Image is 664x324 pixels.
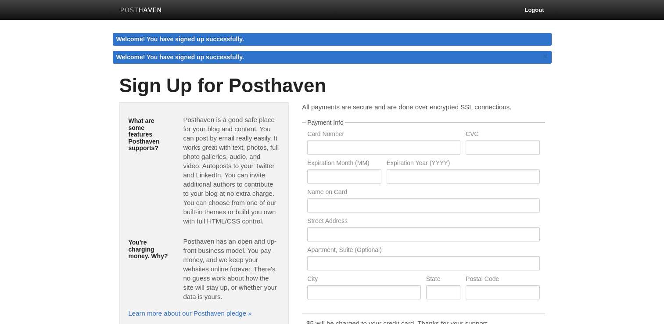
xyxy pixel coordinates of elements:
h1: Sign Up for Posthaven [119,75,545,96]
label: City [307,276,421,284]
label: State [426,276,460,284]
label: Street Address [307,218,539,226]
img: Posthaven-bar [120,7,162,14]
h5: You're charging money. Why? [129,239,170,259]
div: Welcome! You have signed up successfully. [113,33,552,46]
p: Posthaven has an open and up-front business model. You pay money, and we keep your websites onlin... [183,237,280,301]
label: Apartment, Suite (Optional) [307,247,539,255]
p: All payments are secure and are done over encrypted SSL connections. [302,102,545,112]
label: Postal Code [466,276,539,284]
label: Expiration Month (MM) [307,160,381,168]
a: × [542,51,549,62]
label: Card Number [307,131,460,139]
label: CVC [466,131,539,139]
p: Posthaven is a good safe place for your blog and content. You can post by email really easily. It... [183,115,280,226]
a: Learn more about our Posthaven pledge » [129,310,252,317]
legend: Payment Info [306,119,345,126]
span: Welcome! You have signed up successfully. [116,54,244,61]
label: Expiration Year (YYYY) [387,160,540,168]
label: Name on Card [307,189,539,197]
h5: What are some features Posthaven supports? [129,118,170,151]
